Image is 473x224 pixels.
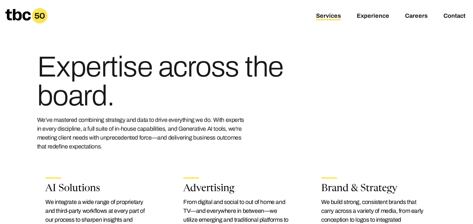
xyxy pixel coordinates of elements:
[37,53,289,110] h1: Expertise across the board.
[37,116,247,151] p: We’ve mastered combining strategy and data to drive everything we do. With experts in every disci...
[183,184,290,194] h2: Advertising
[405,12,428,20] a: Careers
[316,12,341,20] a: Services
[443,12,465,20] a: Contact
[357,12,389,20] a: Experience
[45,184,152,194] h2: AI Solutions
[321,184,428,194] h2: Brand & Strategy
[5,8,48,24] a: Homepage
